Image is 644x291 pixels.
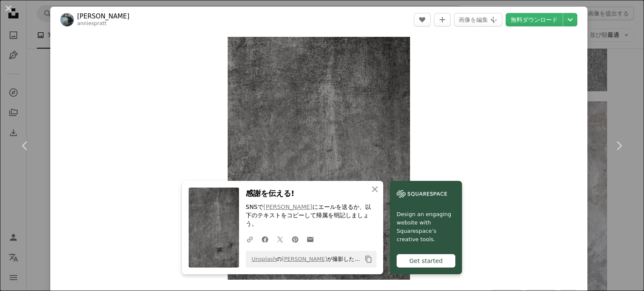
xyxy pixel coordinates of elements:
a: anniespratt [77,21,106,26]
img: Annie Sprattのプロフィールを見る [60,13,74,26]
button: いいね！ [414,13,431,26]
button: 画像を編集 [454,13,502,26]
a: Design an engaging website with Squarespace’s creative tools.Get started [390,181,462,274]
img: file-1606177908946-d1eed1cbe4f5image [397,188,447,200]
button: コレクションに追加する [434,13,451,26]
h3: 感謝を伝える! [246,188,377,200]
img: 灰色と白の抽象画 [228,37,410,280]
a: [PERSON_NAME] [263,203,312,210]
button: ダウンロードサイズを選択してください [563,13,577,26]
div: Get started [397,254,455,268]
span: Design an engaging website with Squarespace’s creative tools. [397,210,455,244]
a: Facebookでシェアする [257,231,273,247]
span: の が撮影した写真 [247,252,361,266]
a: Eメールでシェアする [303,231,318,247]
a: Pinterestでシェアする [288,231,303,247]
a: Twitterでシェアする [273,231,288,247]
a: [PERSON_NAME] [77,12,130,21]
button: クリップボードにコピーする [361,252,376,266]
a: 無料ダウンロード [506,13,563,26]
a: 次へ [594,106,644,186]
a: [PERSON_NAME] [282,256,327,262]
button: この画像でズームインする [228,37,410,280]
p: SNSで にエールを送るか、以下のテキストをコピーして帰属を明記しましょう。 [246,203,377,228]
a: Unsplash [252,256,276,262]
